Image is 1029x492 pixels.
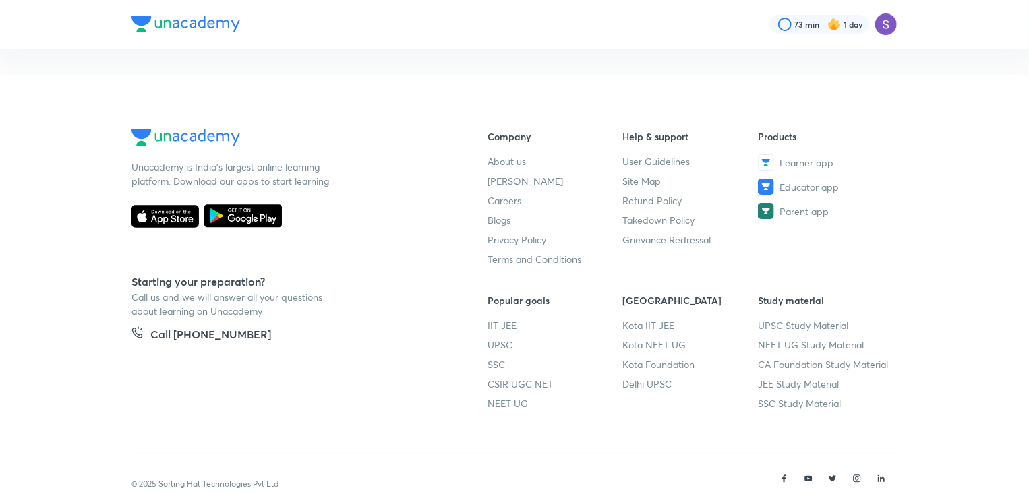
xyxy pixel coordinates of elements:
a: Grievance Redressal [623,233,759,247]
h6: Help & support [623,129,759,144]
a: Privacy Policy [488,233,623,247]
a: Call [PHONE_NUMBER] [131,326,271,345]
a: CSIR UGC NET [488,377,623,391]
a: Company Logo [131,129,444,149]
a: NEET UG [488,396,623,410]
h6: Popular goals [488,293,623,307]
img: streak [827,18,841,31]
span: Learner app [780,156,833,170]
a: [PERSON_NAME] [488,174,623,188]
a: Refund Policy [623,193,759,208]
h5: Call [PHONE_NUMBER] [150,326,271,345]
a: User Guidelines [623,154,759,168]
a: Kota NEET UG [623,338,759,352]
a: Takedown Policy [623,213,759,227]
a: Kota IIT JEE [623,318,759,332]
a: Terms and Conditions [488,252,623,266]
a: Careers [488,193,623,208]
span: Careers [488,193,521,208]
a: Kota Foundation [623,357,759,371]
a: Educator app [758,179,893,195]
h6: Products [758,129,893,144]
h5: Starting your preparation? [131,274,444,290]
a: UPSC [488,338,623,352]
p: © 2025 Sorting Hat Technologies Pvt Ltd [131,478,278,490]
img: Learner app [758,154,774,171]
img: Company Logo [131,16,240,32]
h6: Company [488,129,623,144]
img: Parent app [758,203,774,219]
img: Sapara Premji [875,13,898,36]
a: CA Foundation Study Material [758,357,893,371]
h6: Study material [758,293,893,307]
h6: [GEOGRAPHIC_DATA] [623,293,759,307]
img: Educator app [758,179,774,195]
span: Parent app [780,204,829,218]
span: Educator app [780,180,839,194]
a: About us [488,154,623,168]
img: Company Logo [131,129,240,146]
a: Delhi UPSC [623,377,759,391]
a: Learner app [758,154,893,171]
p: Unacademy is India’s largest online learning platform. Download our apps to start learning [131,160,334,188]
a: SSC Study Material [758,396,893,410]
a: JEE Study Material [758,377,893,391]
a: Parent app [758,203,893,219]
a: UPSC Study Material [758,318,893,332]
a: NEET UG Study Material [758,338,893,352]
p: Call us and we will answer all your questions about learning on Unacademy [131,290,334,318]
a: Site Map [623,174,759,188]
a: IIT JEE [488,318,623,332]
a: SSC [488,357,623,371]
a: Blogs [488,213,623,227]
